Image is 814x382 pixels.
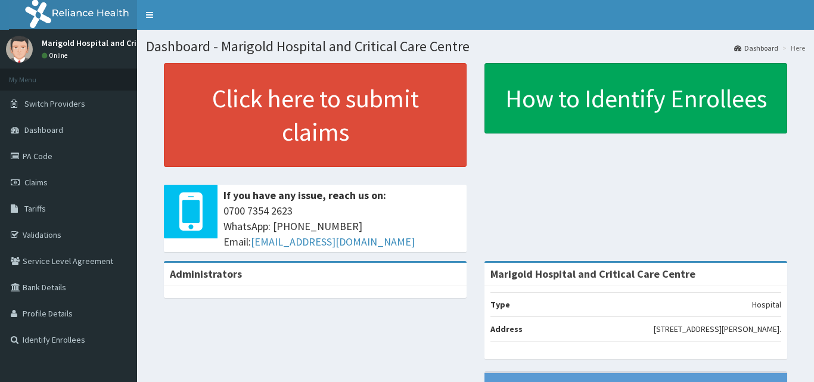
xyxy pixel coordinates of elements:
a: How to Identify Enrollees [484,63,787,133]
h1: Dashboard - Marigold Hospital and Critical Care Centre [146,39,805,54]
p: [STREET_ADDRESS][PERSON_NAME]. [654,323,781,335]
b: If you have any issue, reach us on: [223,188,386,202]
p: Hospital [752,299,781,310]
img: User Image [6,36,33,63]
a: Dashboard [734,43,778,53]
span: Claims [24,177,48,188]
span: Switch Providers [24,98,85,109]
span: Tariffs [24,203,46,214]
strong: Marigold Hospital and Critical Care Centre [490,267,695,281]
a: Click here to submit claims [164,63,467,167]
p: Marigold Hospital and Critical Care Centre [42,39,198,47]
span: 0700 7354 2623 WhatsApp: [PHONE_NUMBER] Email: [223,203,461,249]
a: [EMAIL_ADDRESS][DOMAIN_NAME] [251,235,415,249]
b: Administrators [170,267,242,281]
b: Address [490,324,523,334]
li: Here [779,43,805,53]
span: Dashboard [24,125,63,135]
a: Online [42,51,70,60]
b: Type [490,299,510,310]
